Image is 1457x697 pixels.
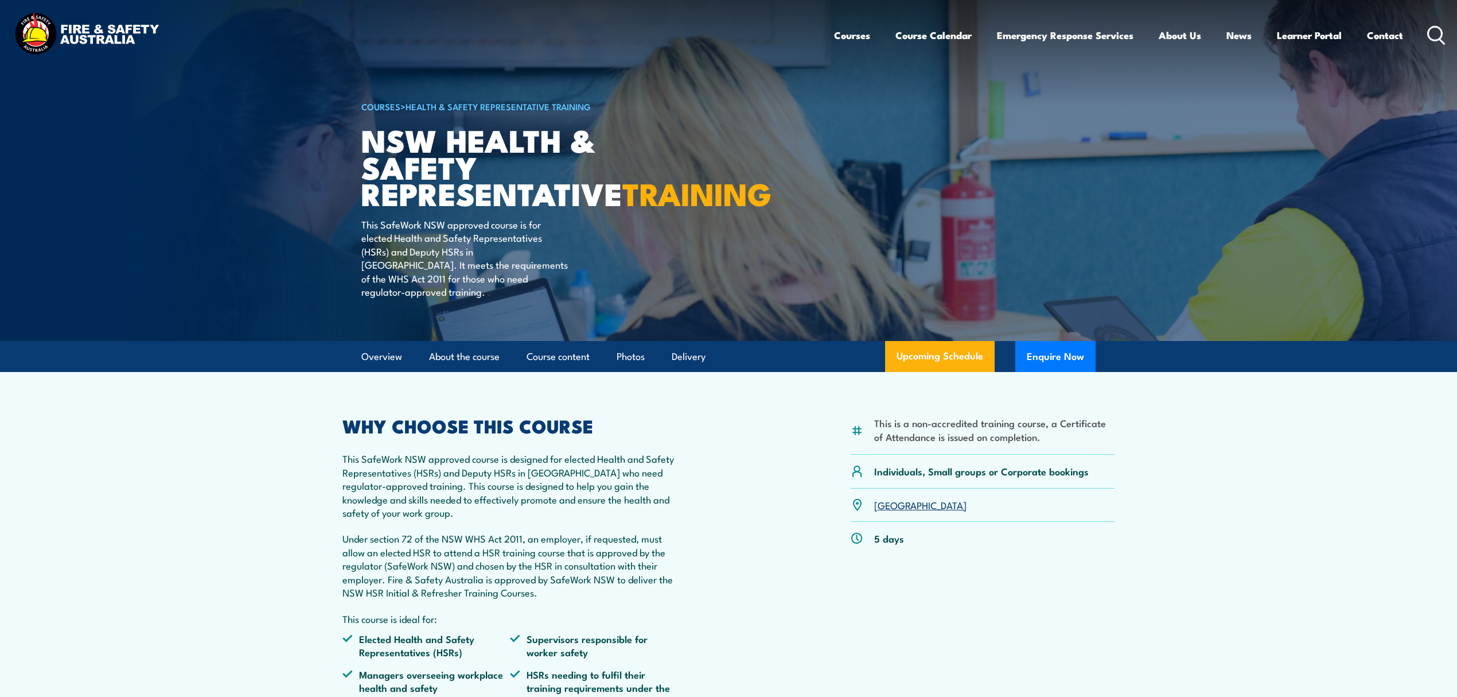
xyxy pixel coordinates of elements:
a: About Us [1159,20,1201,51]
a: COURSES [361,100,400,113]
li: Supervisors responsible for worker safety [510,632,677,659]
h2: WHY CHOOSE THIS COURSE [342,417,677,433]
li: This is a non-accredited training course, a Certificate of Attendance is issued on completion. [874,416,1115,443]
a: Contact [1367,20,1403,51]
a: Emergency Response Services [997,20,1133,51]
p: 5 days [874,532,904,545]
h6: > [361,99,645,113]
p: This course is ideal for: [342,612,677,625]
strong: TRAINING [622,169,772,216]
a: Photos [617,342,645,372]
a: Upcoming Schedule [885,341,995,372]
a: Learner Portal [1277,20,1342,51]
p: Under section 72 of the NSW WHS Act 2011, an employer, if requested, must allow an elected HSR to... [342,532,677,599]
a: Course Calendar [895,20,972,51]
p: This SafeWork NSW approved course is for elected Health and Safety Representatives (HSRs) and Dep... [361,218,571,298]
p: Individuals, Small groups or Corporate bookings [874,464,1089,478]
a: Overview [361,342,402,372]
a: News [1226,20,1252,51]
a: About the course [429,342,500,372]
a: Health & Safety Representative Training [406,100,591,113]
a: Course content [527,342,590,372]
li: Elected Health and Safety Representatives (HSRs) [342,632,510,659]
h1: NSW Health & Safety Representative [361,126,645,207]
button: Enquire Now [1015,341,1096,372]
a: [GEOGRAPHIC_DATA] [874,498,967,512]
p: This SafeWork NSW approved course is designed for elected Health and Safety Representatives (HSRs... [342,452,677,519]
a: Delivery [672,342,706,372]
a: Courses [834,20,870,51]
